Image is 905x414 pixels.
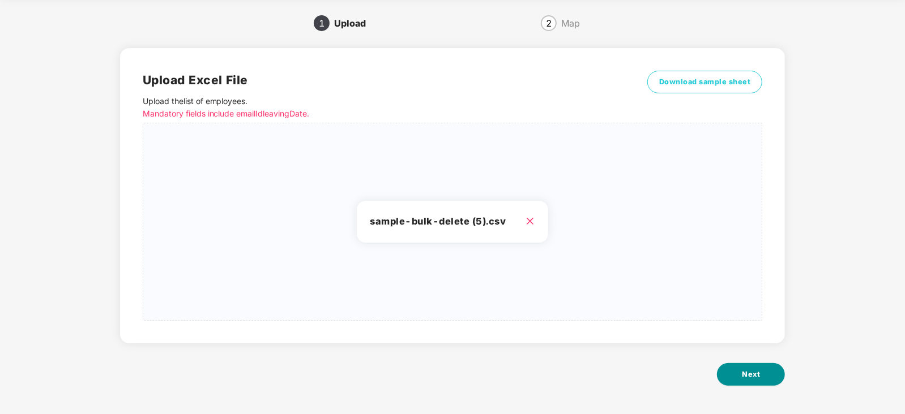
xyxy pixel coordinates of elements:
[546,19,552,28] span: 2
[526,217,535,226] span: close
[143,107,608,120] p: Mandatory fields include emailId leavingDate.
[659,76,751,88] span: Download sample sheet
[742,369,760,380] span: Next
[143,95,608,120] p: Upload the list of employees .
[647,71,763,93] button: Download sample sheet
[717,363,785,386] button: Next
[319,19,325,28] span: 1
[561,14,580,32] div: Map
[143,71,608,89] h2: Upload Excel File
[334,14,375,32] div: Upload
[143,123,762,320] span: sample-bulk-delete (5).csv close
[370,214,535,229] h3: sample-bulk-delete (5).csv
